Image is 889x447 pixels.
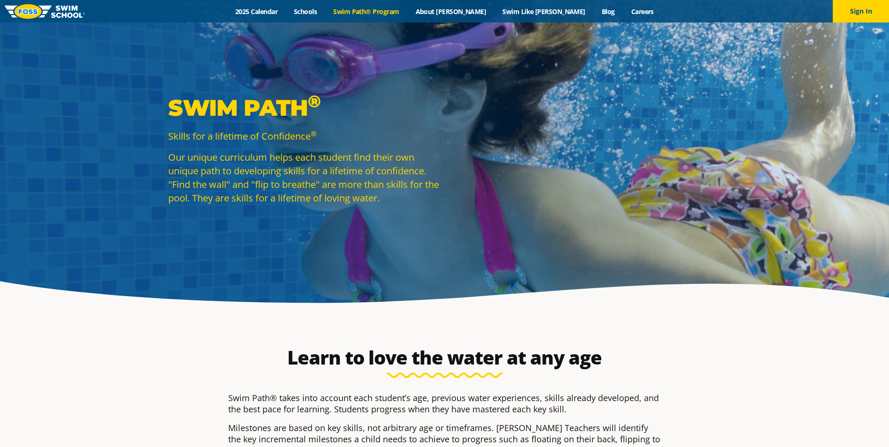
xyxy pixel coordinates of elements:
[593,7,623,16] a: Blog
[168,150,440,205] p: Our unique curriculum helps each student find their own unique path to developing skills for a li...
[623,7,662,16] a: Careers
[228,392,661,415] p: Swim Path® takes into account each student’s age, previous water experiences, skills already deve...
[308,91,321,112] sup: ®
[168,94,440,122] p: Swim Path
[286,7,325,16] a: Schools
[311,129,316,138] sup: ®
[5,4,85,19] img: FOSS Swim School Logo
[494,7,594,16] a: Swim Like [PERSON_NAME]
[224,346,666,369] h2: Learn to love the water at any age
[227,7,286,16] a: 2025 Calendar
[168,129,440,143] p: Skills for a lifetime of Confidence
[325,7,407,16] a: Swim Path® Program
[407,7,494,16] a: About [PERSON_NAME]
